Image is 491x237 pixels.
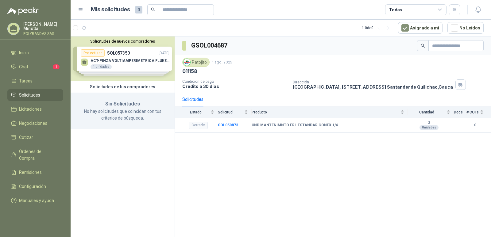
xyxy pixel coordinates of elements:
div: Solicitudes de nuevos compradoresPor cotizarSOL057350[DATE] ACT-PINZA VOLTIAMPERIMETRICA FLUKE 40... [71,36,175,81]
button: Solicitudes de nuevos compradores [73,39,172,44]
span: Licitaciones [19,106,42,113]
p: 011158 [182,68,197,75]
a: Licitaciones [7,103,63,115]
p: No hay solicitudes que coincidan con tus criterios de búsqueda. [78,108,167,121]
button: No Leídos [447,22,484,34]
th: Producto [252,106,408,118]
span: Solicitudes [19,92,40,98]
th: Solicitud [218,106,252,118]
p: POLYBANDAS SAS [23,32,63,36]
a: Cotizar [7,132,63,143]
span: Producto [252,110,399,114]
th: # COTs [466,106,491,118]
span: Cantidad [408,110,445,114]
div: Solicitudes [182,96,203,103]
th: Cantidad [408,106,454,118]
div: 1 - 0 de 0 [362,23,393,33]
div: Cerrado [189,122,208,129]
h1: Mis solicitudes [91,5,130,14]
span: Configuración [19,183,46,190]
span: Negociaciones [19,120,47,127]
th: Estado [175,106,218,118]
a: Solicitudes [7,89,63,101]
a: Remisiones [7,166,63,178]
div: Todas [389,6,402,13]
a: Inicio [7,47,63,59]
span: Cotizar [19,134,33,141]
span: Inicio [19,49,29,56]
a: Tareas [7,75,63,87]
span: # COTs [466,110,479,114]
th: Docs [454,106,466,118]
span: 0 [135,6,142,13]
span: Chat [19,63,28,70]
img: Company Logo [184,59,190,66]
a: Configuración [7,181,63,192]
h3: Sin Solicitudes [78,100,167,108]
div: Unidades [419,125,439,130]
span: 1 [53,64,60,69]
h3: GSOL004687 [191,41,228,50]
a: Órdenes de Compra [7,146,63,164]
span: search [151,7,155,12]
p: Dirección [293,80,453,84]
b: 2 [408,120,450,125]
a: Manuales y ayuda [7,195,63,206]
p: [PERSON_NAME] Minotta [23,22,63,31]
p: Crédito a 30 días [182,84,288,89]
div: Solicitudes de tus compradores [71,81,175,93]
span: Tareas [19,78,33,84]
p: Condición de pago [182,79,288,84]
div: Patojito [182,58,210,67]
a: SOL050873 [218,123,238,127]
span: Remisiones [19,169,42,176]
a: Negociaciones [7,117,63,129]
b: UND MANTENIMNTO FRL ESTANDAR CONEX 1/4 [252,123,338,128]
span: Manuales y ayuda [19,197,54,204]
span: search [421,44,425,48]
a: Chat1 [7,61,63,73]
span: Solicitud [218,110,243,114]
img: Logo peakr [7,7,39,15]
p: 1 ago, 2025 [212,59,232,65]
b: 0 [466,122,484,128]
p: [GEOGRAPHIC_DATA], [STREET_ADDRESS] Santander de Quilichao , Cauca [293,84,453,90]
span: Estado [182,110,209,114]
span: Órdenes de Compra [19,148,57,162]
button: Asignado a mi [398,22,443,34]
